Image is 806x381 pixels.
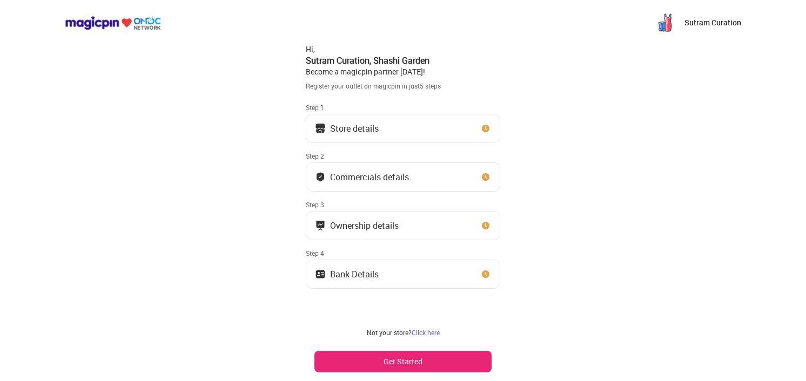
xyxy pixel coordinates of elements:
[330,174,409,180] div: Commercials details
[367,328,412,337] span: Not your store?
[480,269,491,280] img: clock_icon_new.67dbf243.svg
[315,220,326,231] img: commercials_icon.983f7837.svg
[684,17,741,28] p: Sutram Curation
[306,260,500,289] button: Bank Details
[315,123,326,134] img: storeIcon.9b1f7264.svg
[412,328,440,337] a: Click here
[480,220,491,231] img: clock_icon_new.67dbf243.svg
[315,269,326,280] img: ownership_icon.37569ceb.svg
[306,211,500,240] button: Ownership details
[315,172,326,182] img: bank_details_tick.fdc3558c.svg
[306,200,500,209] div: Step 3
[306,152,500,160] div: Step 2
[306,55,500,66] div: Sutram Curation , Shashi Garden
[306,249,500,257] div: Step 4
[330,271,379,277] div: Bank Details
[480,123,491,134] img: clock_icon_new.67dbf243.svg
[306,103,500,112] div: Step 1
[306,114,500,143] button: Store details
[654,12,676,33] img: 2JIYTlwnLuacMsys3Y6AxBh3iBzp5rvs7BAJnyM59W1XInkaYBu_t8K1DLbZ4Gdmgc-r9yc445OoYPpSd1-YwJ0BoA
[330,223,399,228] div: Ownership details
[480,172,491,182] img: clock_icon_new.67dbf243.svg
[306,162,500,192] button: Commercials details
[330,126,379,131] div: Store details
[306,44,500,77] div: Hi, Become a magicpin partner [DATE]!
[306,81,500,91] div: Register your outlet on magicpin in just 5 steps
[65,16,161,30] img: ondc-logo-new-small.8a59708e.svg
[314,351,492,372] button: Get Started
